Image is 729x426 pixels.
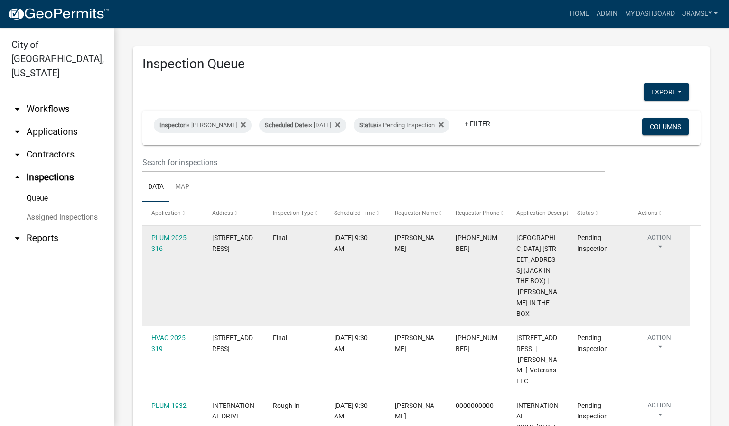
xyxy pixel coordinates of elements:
[11,149,23,160] i: arrow_drop_down
[273,402,299,409] span: Rough-in
[259,118,346,133] div: is [DATE]
[385,202,446,225] datatable-header-cell: Requestor Name
[142,202,203,225] datatable-header-cell: Application
[273,234,287,241] span: Final
[629,202,690,225] datatable-header-cell: Actions
[359,121,377,129] span: Status
[638,210,657,216] span: Actions
[456,234,497,252] span: 502-665-9135
[568,202,629,225] datatable-header-cell: Status
[395,234,434,252] span: JACOB
[516,334,557,385] span: 1711 Veterans Parkway 1711 Veterans Parkway | Sprigler-Veterans LLC
[679,5,721,23] a: jramsey
[638,333,681,356] button: Action
[577,402,608,420] span: Pending Inspection
[447,202,507,225] datatable-header-cell: Requestor Phone
[395,210,438,216] span: Requestor Name
[638,400,681,424] button: Action
[395,402,434,420] span: Jeremy Ramsey
[593,5,621,23] a: Admin
[577,234,608,252] span: Pending Inspection
[456,334,497,352] span: 502-665-9135
[516,234,557,317] span: 1711 Veterans Parkway 1701 Veterans Parkway (JACK IN THE BOX) | JACK IN THE BOX
[334,210,375,216] span: Scheduled Time
[151,234,188,252] a: PLUM-2025-316
[159,121,185,129] span: Inspector
[212,402,254,420] span: INTERNATIONAL DRIVE
[154,118,252,133] div: is [PERSON_NAME]
[325,202,385,225] datatable-header-cell: Scheduled Time
[142,172,169,203] a: Data
[395,334,434,352] span: JACOB
[334,232,377,254] div: [DATE] 9:30 AM
[11,172,23,183] i: arrow_drop_up
[142,153,605,172] input: Search for inspections
[203,202,264,225] datatable-header-cell: Address
[457,115,498,132] a: + Filter
[507,202,568,225] datatable-header-cell: Application Description
[273,210,313,216] span: Inspection Type
[212,334,253,352] span: 1711 Veterans Parkway
[644,83,689,101] button: Export
[11,126,23,138] i: arrow_drop_down
[212,210,233,216] span: Address
[334,400,377,422] div: [DATE] 9:30 AM
[11,232,23,244] i: arrow_drop_down
[621,5,679,23] a: My Dashboard
[151,334,187,352] a: HVAC-2025-319
[169,172,195,203] a: Map
[334,333,377,354] div: [DATE] 9:30 AM
[577,210,594,216] span: Status
[11,103,23,115] i: arrow_drop_down
[354,118,449,133] div: is Pending Inspection
[212,234,253,252] span: 1711 Veterans Parkway
[516,210,576,216] span: Application Description
[265,121,308,129] span: Scheduled Date
[264,202,325,225] datatable-header-cell: Inspection Type
[142,56,701,72] h3: Inspection Queue
[642,118,689,135] button: Columns
[456,402,494,409] span: 0000000000
[456,210,499,216] span: Requestor Phone
[151,402,187,409] a: PLUM-1932
[638,232,681,256] button: Action
[273,334,287,342] span: Final
[566,5,593,23] a: Home
[151,210,181,216] span: Application
[577,334,608,352] span: Pending Inspection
